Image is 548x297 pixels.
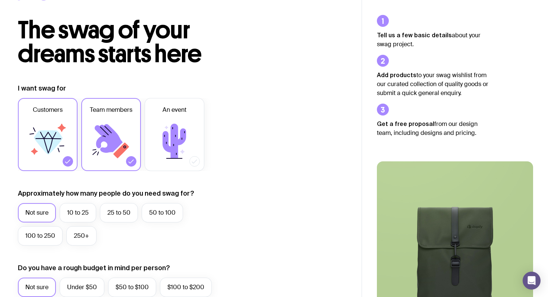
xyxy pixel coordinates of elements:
label: 10 to 25 [60,203,96,222]
strong: Get a free proposal [377,120,434,127]
label: Do you have a rough budget in mind per person? [18,263,170,272]
label: 250+ [66,226,97,246]
label: Under $50 [60,278,104,297]
label: 100 to 250 [18,226,63,246]
label: $100 to $200 [160,278,212,297]
span: Team members [90,105,132,114]
span: An event [163,105,186,114]
label: $50 to $100 [108,278,156,297]
label: Not sure [18,278,56,297]
strong: Tell us a few basic details [377,32,452,38]
label: Not sure [18,203,56,222]
label: I want swag for [18,84,66,93]
label: 25 to 50 [100,203,138,222]
strong: Add products [377,72,416,78]
label: 50 to 100 [142,203,183,222]
p: to your swag wishlist from our curated collection of quality goods or submit a quick general enqu... [377,70,489,98]
span: Customers [33,105,63,114]
label: Approximately how many people do you need swag for? [18,189,194,198]
span: The swag of your dreams starts here [18,15,202,69]
p: about your swag project. [377,31,489,49]
div: Open Intercom Messenger [523,272,541,290]
p: from our design team, including designs and pricing. [377,119,489,138]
